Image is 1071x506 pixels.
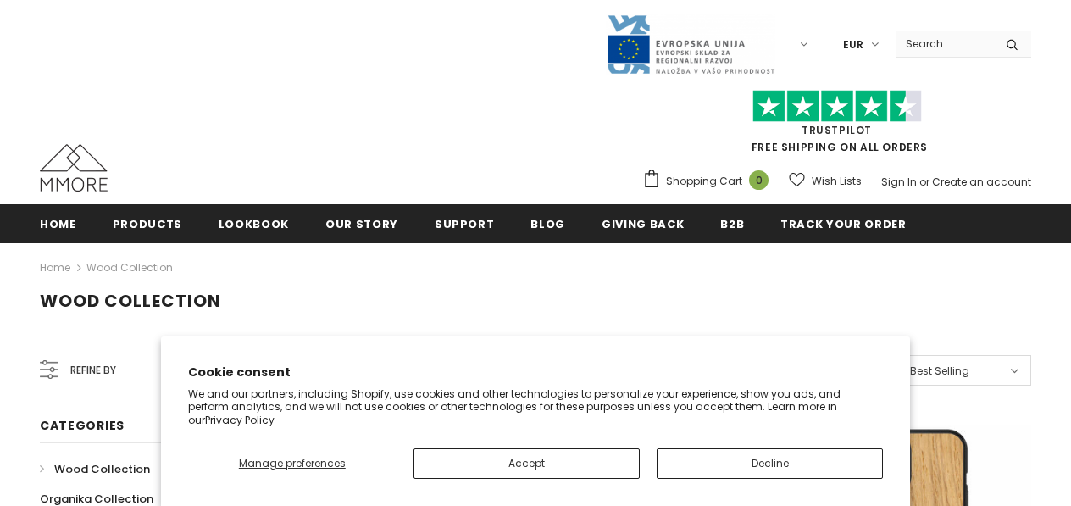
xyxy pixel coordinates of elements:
[789,166,862,196] a: Wish Lists
[752,90,922,123] img: Trust Pilot Stars
[642,169,777,194] a: Shopping Cart 0
[205,413,275,427] a: Privacy Policy
[843,36,863,53] span: EUR
[54,461,150,477] span: Wood Collection
[780,216,906,232] span: Track your order
[910,363,969,380] span: Best Selling
[188,448,397,479] button: Manage preferences
[435,216,495,232] span: support
[666,173,742,190] span: Shopping Cart
[657,448,883,479] button: Decline
[40,144,108,192] img: MMORE Cases
[413,448,640,479] button: Accept
[606,36,775,51] a: Javni Razpis
[720,204,744,242] a: B2B
[86,260,173,275] a: Wood Collection
[188,364,884,381] h2: Cookie consent
[780,204,906,242] a: Track your order
[113,216,182,232] span: Products
[896,31,993,56] input: Search Site
[749,170,769,190] span: 0
[325,216,398,232] span: Our Story
[40,258,70,278] a: Home
[219,204,289,242] a: Lookbook
[40,289,221,313] span: Wood Collection
[606,14,775,75] img: Javni Razpis
[720,216,744,232] span: B2B
[802,123,872,137] a: Trustpilot
[932,175,1031,189] a: Create an account
[642,97,1031,154] span: FREE SHIPPING ON ALL ORDERS
[40,454,150,484] a: Wood Collection
[219,216,289,232] span: Lookbook
[602,204,684,242] a: Giving back
[188,387,884,427] p: We and our partners, including Shopify, use cookies and other technologies to personalize your ex...
[113,204,182,242] a: Products
[40,204,76,242] a: Home
[40,417,125,434] span: Categories
[325,204,398,242] a: Our Story
[70,361,116,380] span: Refine by
[40,216,76,232] span: Home
[530,204,565,242] a: Blog
[812,173,862,190] span: Wish Lists
[881,175,917,189] a: Sign In
[239,456,346,470] span: Manage preferences
[919,175,929,189] span: or
[530,216,565,232] span: Blog
[602,216,684,232] span: Giving back
[435,204,495,242] a: support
